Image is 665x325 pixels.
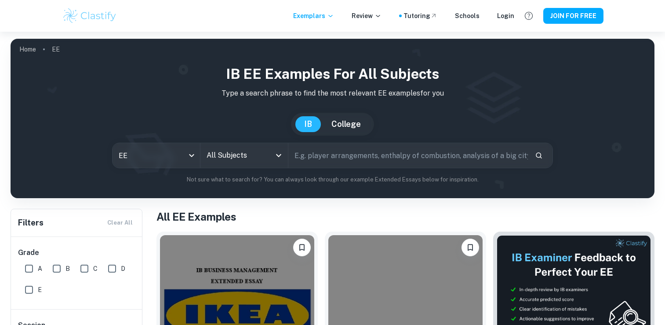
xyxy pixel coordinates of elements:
[455,11,480,21] a: Schools
[65,264,70,273] span: B
[521,8,536,23] button: Help and Feedback
[293,11,334,21] p: Exemplars
[113,143,200,168] div: EE
[323,116,370,132] button: College
[11,39,654,198] img: profile cover
[18,88,647,99] p: Type a search phrase to find the most relevant EE examples for you
[403,11,437,21] a: Tutoring
[18,247,136,258] h6: Grade
[273,149,285,162] button: Open
[18,175,647,184] p: Not sure what to search for? You can always look through our example Extended Essays below for in...
[38,264,42,273] span: A
[293,239,311,256] button: Please log in to bookmark exemplars
[462,239,479,256] button: Please log in to bookmark exemplars
[497,11,514,21] a: Login
[543,8,603,24] button: JOIN FOR FREE
[18,63,647,85] h1: IB EE examples for all subjects
[18,217,44,229] h6: Filters
[93,264,98,273] span: C
[62,7,118,25] img: Clastify logo
[19,43,36,55] a: Home
[52,44,60,54] p: EE
[295,116,321,132] button: IB
[156,209,654,225] h1: All EE Examples
[38,285,42,295] span: E
[531,148,546,163] button: Search
[352,11,382,21] p: Review
[288,143,528,168] input: E.g. player arrangements, enthalpy of combustion, analysis of a big city...
[121,264,125,273] span: D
